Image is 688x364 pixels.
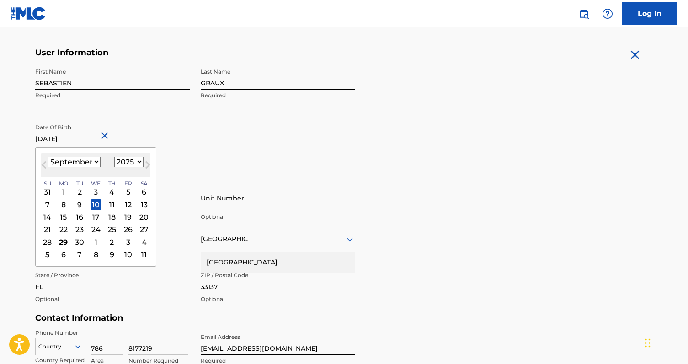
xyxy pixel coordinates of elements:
div: Choose Sunday, September 14th, 2025 [42,211,53,222]
span: Mo [59,179,68,187]
div: Choose Friday, September 26th, 2025 [123,224,133,235]
div: Choose Saturday, September 20th, 2025 [139,211,149,222]
div: Choose Friday, September 19th, 2025 [123,211,133,222]
div: Choose Tuesday, September 9th, 2025 [74,199,85,210]
div: Choose Wednesday, October 8th, 2025 [90,249,101,260]
div: [GEOGRAPHIC_DATA] [201,252,355,273]
div: Choose Thursday, September 4th, 2025 [106,186,117,197]
p: Optional [201,213,355,221]
div: Choose Saturday, September 13th, 2025 [139,199,149,210]
span: Tu [76,179,83,187]
p: Required [201,91,355,100]
a: Log In [622,2,677,25]
div: Choose Date [35,147,156,267]
div: Choose Monday, September 1st, 2025 [58,186,69,197]
div: Choose Tuesday, September 16th, 2025 [74,211,85,222]
button: Previous Month [37,159,51,174]
span: Su [43,179,50,187]
div: Choose Sunday, September 28th, 2025 [42,237,53,248]
div: Choose Wednesday, September 3rd, 2025 [90,186,101,197]
div: Drag [645,329,651,357]
div: Choose Thursday, September 11th, 2025 [106,199,117,210]
span: Th [108,179,115,187]
div: Choose Monday, September 8th, 2025 [58,199,69,210]
h5: User Information [35,47,355,58]
img: search [578,8,589,19]
div: Choose Thursday, October 9th, 2025 [106,249,117,260]
div: Choose Wednesday, September 24th, 2025 [90,224,101,235]
div: Choose Friday, October 3rd, 2025 [123,237,133,248]
div: Choose Monday, September 22nd, 2025 [58,224,69,235]
div: Month September, 2025 [41,186,150,261]
img: close [628,47,642,62]
div: Choose Tuesday, September 2nd, 2025 [74,186,85,197]
div: Choose Friday, September 12th, 2025 [123,199,133,210]
button: Next Month [140,159,155,174]
h5: Personal Address [35,175,653,185]
div: Choose Saturday, September 6th, 2025 [139,186,149,197]
h5: Contact Information [35,313,355,323]
div: Choose Thursday, October 2nd, 2025 [106,237,117,248]
div: Choose Saturday, September 27th, 2025 [139,224,149,235]
span: We [91,179,100,187]
div: Help [598,5,617,23]
span: Sa [140,179,147,187]
div: Choose Monday, September 29th, 2025 [58,237,69,248]
img: MLC Logo [11,7,46,20]
div: Choose Sunday, August 31st, 2025 [42,186,53,197]
div: Choose Thursday, September 18th, 2025 [106,211,117,222]
div: Choose Saturday, October 11th, 2025 [139,249,149,260]
span: Fr [124,179,131,187]
div: Choose Wednesday, September 17th, 2025 [90,211,101,222]
div: Choose Tuesday, September 23rd, 2025 [74,224,85,235]
iframe: Chat Widget [642,320,688,364]
div: Choose Sunday, September 7th, 2025 [42,199,53,210]
div: Choose Wednesday, October 1st, 2025 [90,237,101,248]
a: Public Search [575,5,593,23]
div: Choose Thursday, September 25th, 2025 [106,224,117,235]
div: Choose Friday, September 5th, 2025 [123,186,133,197]
div: Choose Tuesday, September 30th, 2025 [74,237,85,248]
p: Required [35,91,190,100]
p: Optional [201,295,355,303]
div: Choose Wednesday, September 10th, 2025 [90,199,101,210]
div: Choose Saturday, October 4th, 2025 [139,237,149,248]
div: Choose Sunday, September 21st, 2025 [42,224,53,235]
div: Choose Monday, October 6th, 2025 [58,249,69,260]
img: help [602,8,613,19]
div: Choose Sunday, October 5th, 2025 [42,249,53,260]
p: Optional [35,295,190,303]
div: Choose Friday, October 10th, 2025 [123,249,133,260]
div: Choose Monday, September 15th, 2025 [58,211,69,222]
button: Close [99,122,113,150]
div: Choose Tuesday, October 7th, 2025 [74,249,85,260]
